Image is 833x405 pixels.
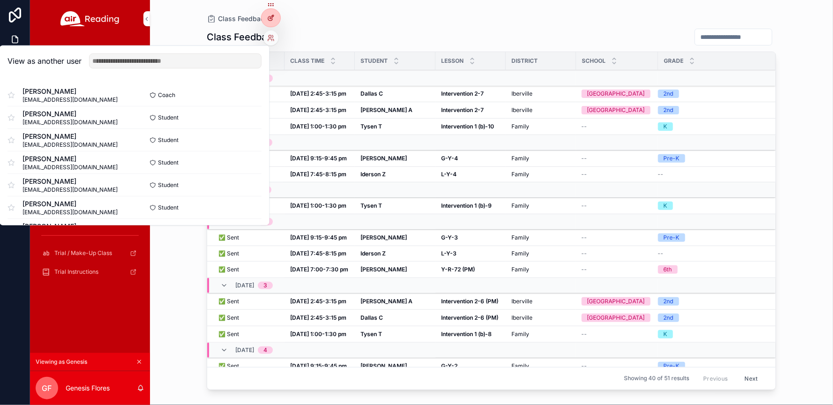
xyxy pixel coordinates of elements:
[218,250,279,257] a: ✅ Sent
[441,266,475,273] strong: Y-R-72 (PM)
[664,314,674,322] div: 2nd
[36,358,87,366] span: Viewing as Genesis
[360,90,430,97] a: Dallas C
[23,141,118,148] span: [EMAIL_ADDRESS][DOMAIN_NAME]
[511,123,529,130] span: Family
[738,371,765,386] button: Next
[360,330,382,337] strong: Tysen T
[658,154,765,163] a: Pre-K
[511,314,570,322] a: Iberville
[158,91,175,98] span: Coach
[511,106,570,114] a: Iberville
[587,314,645,322] div: [GEOGRAPHIC_DATA]
[664,265,672,274] div: 6th
[360,171,386,178] strong: Iderson Z
[290,330,349,338] a: [DATE] 1:00-1:30 pm
[582,314,653,322] a: [GEOGRAPHIC_DATA]
[23,131,118,141] span: [PERSON_NAME]
[158,203,179,211] span: Student
[36,44,144,61] a: My Schedule
[360,234,430,241] a: [PERSON_NAME]
[360,314,383,321] strong: Dallas C
[511,57,538,65] span: District
[360,155,430,162] a: [PERSON_NAME]
[290,123,346,130] strong: [DATE] 1:00-1:30 pm
[664,330,668,338] div: K
[511,202,529,210] span: Family
[511,155,529,162] span: Family
[441,106,500,114] a: Intervention 2-7
[290,250,346,257] strong: [DATE] 7:45-8:15 pm
[54,268,98,276] span: Trial Instructions
[290,298,346,305] strong: [DATE] 2:45-3:15 pm
[582,202,653,210] a: --
[23,86,118,96] span: [PERSON_NAME]
[207,30,278,44] h1: Class Feedback
[290,90,346,97] strong: [DATE] 2:45-3:15 pm
[664,297,674,306] div: 2nd
[441,362,458,369] strong: G-Y-2
[587,297,645,306] div: [GEOGRAPHIC_DATA]
[582,250,653,257] a: --
[158,113,179,121] span: Student
[441,171,500,178] a: L-Y-4
[441,202,492,209] strong: Intervention 1 (b)-9
[290,362,347,369] strong: [DATE] 9:15-9:45 pm
[158,136,179,143] span: Student
[218,362,279,370] a: ✅ Sent
[441,314,500,322] a: Intervention 2-6 (PM)
[511,362,529,370] span: Family
[23,199,118,208] span: [PERSON_NAME]
[60,11,120,26] img: App logo
[511,202,570,210] a: Family
[218,266,279,273] a: ✅ Sent
[290,330,346,337] strong: [DATE] 1:00-1:30 pm
[664,90,674,98] div: 2nd
[441,330,500,338] a: Intervention 1 (b)-8
[360,234,407,241] strong: [PERSON_NAME]
[360,266,407,273] strong: [PERSON_NAME]
[511,234,529,241] span: Family
[511,106,533,114] span: Iberville
[587,106,645,114] div: [GEOGRAPHIC_DATA]
[290,171,346,178] strong: [DATE] 7:45-8:15 pm
[664,202,668,210] div: K
[511,266,570,273] a: Family
[290,202,346,209] strong: [DATE] 1:00-1:30 pm
[658,171,765,178] a: --
[511,250,529,257] span: Family
[664,362,680,370] div: Pre-K
[441,106,484,113] strong: Intervention 2-7
[582,330,587,338] span: --
[441,171,457,178] strong: L-Y-4
[582,106,653,114] a: [GEOGRAPHIC_DATA]
[218,298,279,305] a: ✅ Sent
[441,90,500,97] a: Intervention 2-7
[290,123,349,130] a: [DATE] 1:00-1:30 pm
[658,250,765,257] a: --
[263,282,267,289] div: 3
[290,155,347,162] strong: [DATE] 9:15-9:45 pm
[511,171,570,178] a: Family
[360,298,430,305] a: [PERSON_NAME] A
[290,314,346,321] strong: [DATE] 2:45-3:15 pm
[360,250,386,257] strong: Iderson Z
[441,266,500,273] a: Y-R-72 (PM)
[218,298,239,305] span: ✅ Sent
[511,155,570,162] a: Family
[360,250,430,257] a: Iderson Z
[290,362,349,370] a: [DATE] 9:15-9:45 pm
[441,330,492,337] strong: Intervention 1 (b)-8
[511,298,570,305] a: Iberville
[441,298,498,305] strong: Intervention 2-6 (PM)
[290,90,349,97] a: [DATE] 2:45-3:15 pm
[441,298,500,305] a: Intervention 2-6 (PM)
[23,96,118,103] span: [EMAIL_ADDRESS][DOMAIN_NAME]
[218,234,279,241] a: ✅ Sent
[582,362,653,370] a: --
[511,90,533,97] span: Iberville
[441,155,500,162] a: G-Y-4
[441,123,500,130] a: Intervention 1 (b)-10
[360,106,430,114] a: [PERSON_NAME] A
[290,155,349,162] a: [DATE] 9:15-9:45 pm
